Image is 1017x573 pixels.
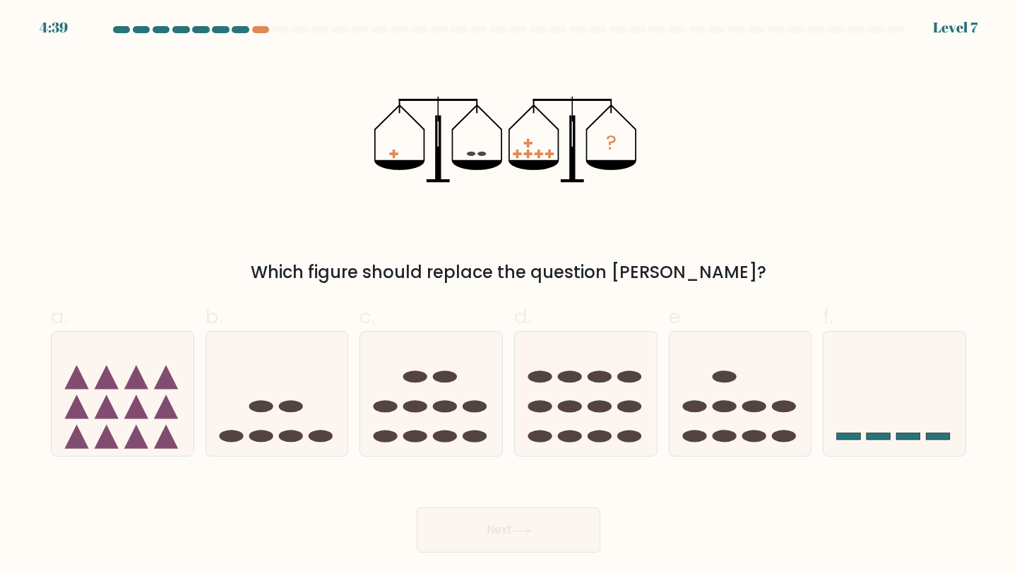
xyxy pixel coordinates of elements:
[359,303,375,330] span: c.
[514,303,531,330] span: d.
[40,17,68,38] div: 4:39
[206,303,222,330] span: b.
[823,303,833,330] span: f.
[59,260,958,285] div: Which figure should replace the question [PERSON_NAME]?
[51,303,68,330] span: a.
[606,128,617,157] tspan: ?
[417,507,600,553] button: Next
[933,17,977,38] div: Level 7
[669,303,684,330] span: e.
